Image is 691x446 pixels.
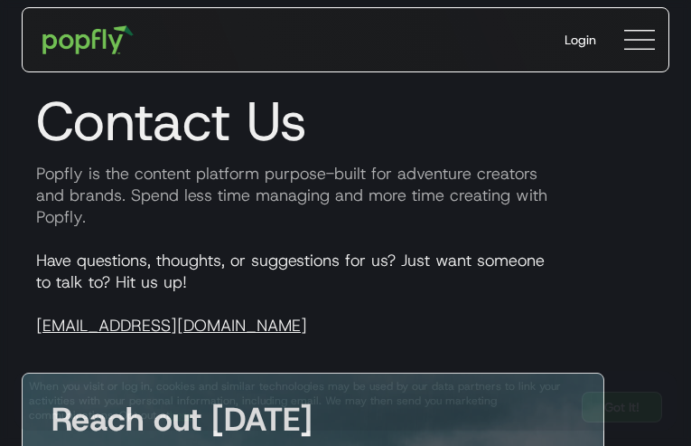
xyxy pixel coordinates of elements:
[550,16,611,63] a: Login
[22,89,669,154] h1: Contact Us
[22,250,669,337] p: Have questions, thoughts, or suggestions for us? Just want someone to talk to? Hit us up!
[22,163,669,228] p: Popfly is the content platform purpose-built for adventure creators and brands. Spend less time m...
[29,379,567,422] div: When you visit or log in, cookies and similar technologies may be used by our data partners to li...
[36,315,307,337] a: [EMAIL_ADDRESS][DOMAIN_NAME]
[30,13,146,67] a: home
[170,408,192,422] a: here
[582,392,662,422] a: Got It!
[565,31,596,49] div: Login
